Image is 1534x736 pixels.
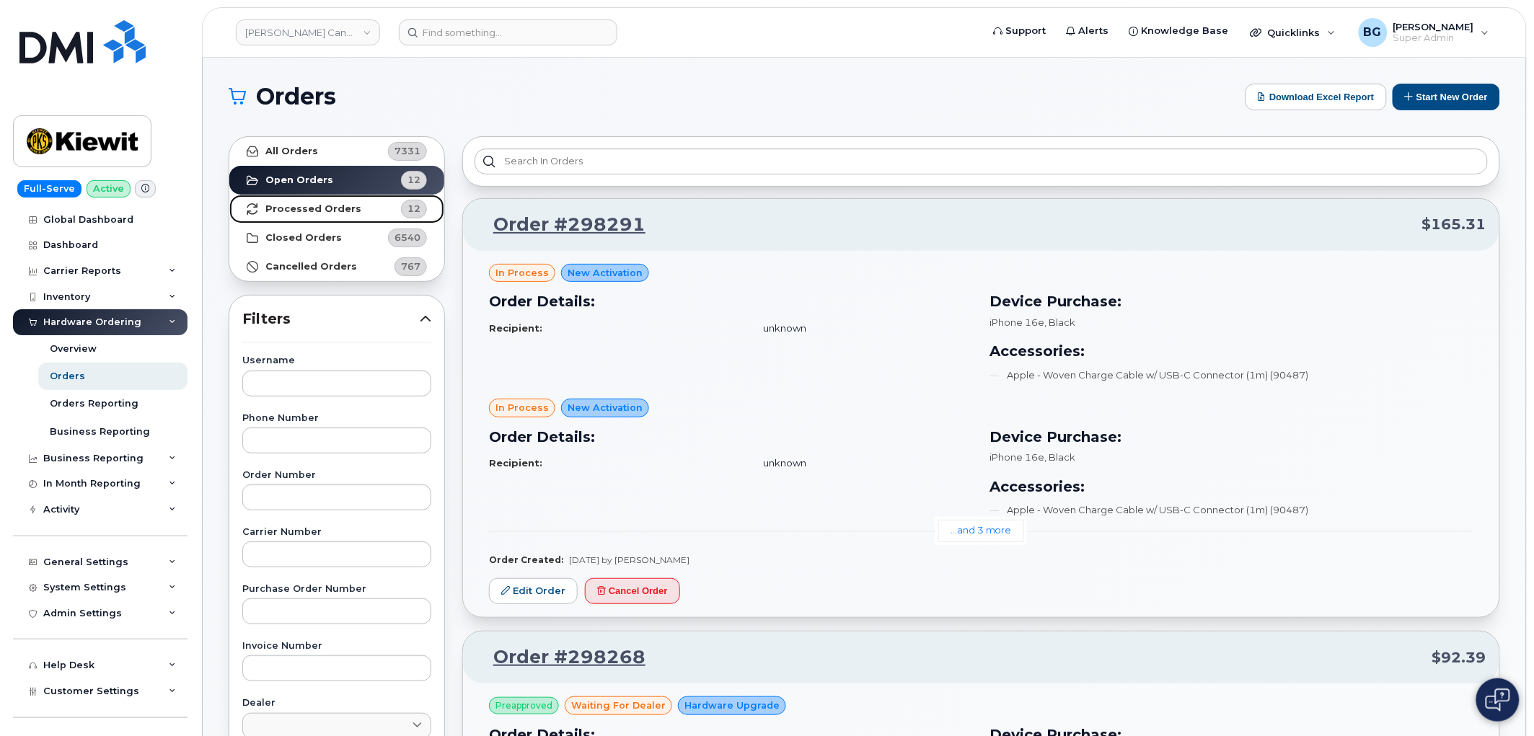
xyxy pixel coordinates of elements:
[495,266,549,280] span: in process
[242,528,431,537] label: Carrier Number
[990,426,1474,448] h3: Device Purchase:
[265,203,361,215] strong: Processed Orders
[990,368,1474,382] li: Apple - Woven Charge Cable w/ USB-C Connector (1m) (90487)
[751,316,973,341] td: unknown
[1045,316,1076,328] span: , Black
[475,148,1488,174] input: Search in orders
[242,471,431,480] label: Order Number
[489,322,542,334] strong: Recipient:
[495,699,552,712] span: Preapproved
[1422,214,1486,235] span: $165.31
[990,503,1474,517] li: Apple - Woven Charge Cable w/ USB-C Connector (1m) (90487)
[401,260,420,273] span: 767
[242,356,431,365] label: Username
[394,231,420,244] span: 6540
[476,212,645,238] a: Order #298291
[229,223,444,252] a: Closed Orders6540
[242,309,420,329] span: Filters
[489,291,973,312] h3: Order Details:
[684,699,780,712] span: Hardware Upgrade
[1045,451,1076,463] span: , Black
[568,401,643,414] span: New Activation
[489,426,973,448] h3: Order Details:
[242,585,431,594] label: Purchase Order Number
[265,261,357,272] strong: Cancelled Orders
[990,340,1474,362] h3: Accessories:
[265,232,342,244] strong: Closed Orders
[229,195,444,223] a: Processed Orders12
[242,699,431,708] label: Dealer
[1486,688,1510,711] img: Open chat
[265,146,318,157] strong: All Orders
[990,291,1474,312] h3: Device Purchase:
[476,644,645,670] a: Order #298268
[229,137,444,166] a: All Orders7331
[568,266,643,280] span: New Activation
[1393,84,1500,110] button: Start New Order
[1432,647,1486,668] span: $92.39
[938,520,1024,542] a: ...and 3 more
[569,554,689,565] span: [DATE] by [PERSON_NAME]
[394,144,420,158] span: 7331
[229,252,444,281] a: Cancelled Orders767
[489,578,578,605] a: Edit Order
[242,642,431,651] label: Invoice Number
[229,166,444,195] a: Open Orders12
[495,401,549,414] span: in process
[751,451,973,476] td: unknown
[990,316,1045,328] span: iPhone 16e
[265,174,333,186] strong: Open Orders
[571,699,666,712] span: waiting for dealer
[407,173,420,187] span: 12
[242,414,431,423] label: Phone Number
[489,457,542,469] strong: Recipient:
[990,476,1474,497] h3: Accessories:
[585,578,680,605] button: Cancel Order
[1246,84,1387,110] button: Download Excel Report
[489,554,563,565] strong: Order Created:
[407,202,420,216] span: 12
[256,86,336,107] span: Orders
[990,451,1045,463] span: iPhone 16e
